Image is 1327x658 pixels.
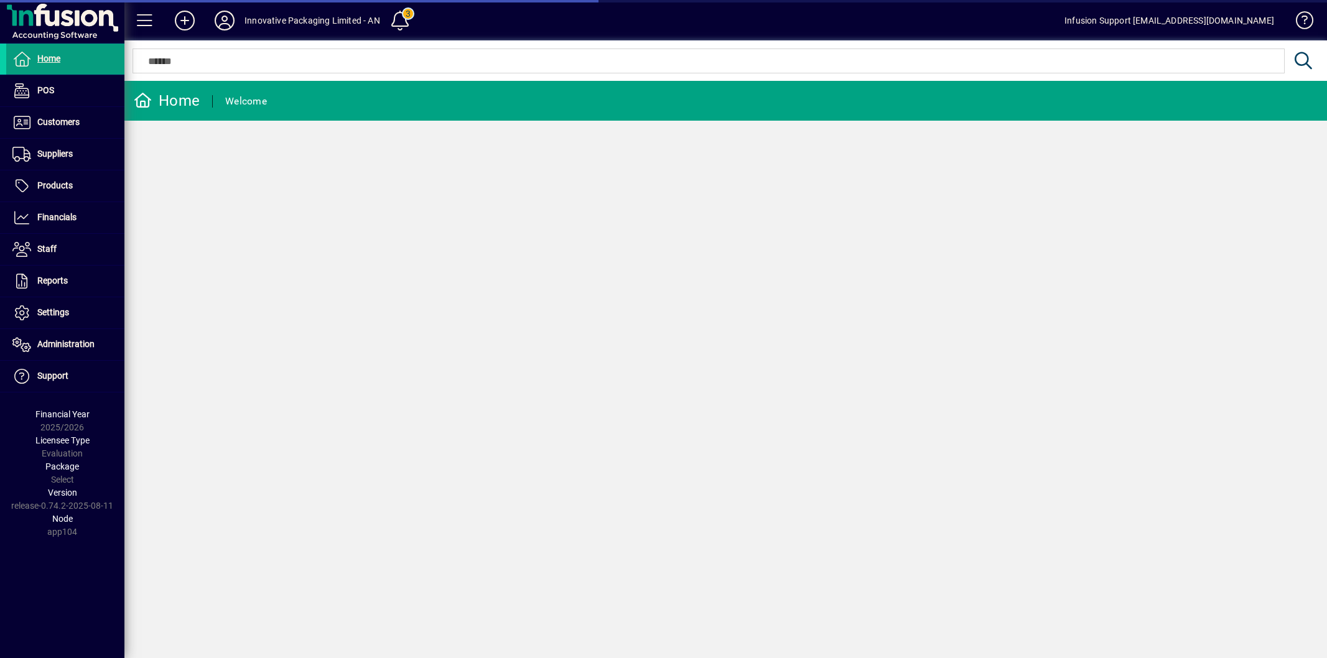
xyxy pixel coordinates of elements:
[37,180,73,190] span: Products
[37,85,54,95] span: POS
[52,514,73,524] span: Node
[35,435,90,445] span: Licensee Type
[6,361,124,392] a: Support
[37,212,77,222] span: Financials
[37,371,68,381] span: Support
[6,170,124,202] a: Products
[37,307,69,317] span: Settings
[6,139,124,170] a: Suppliers
[244,11,380,30] div: Innovative Packaging Limited - AN
[225,91,267,111] div: Welcome
[37,276,68,285] span: Reports
[35,409,90,419] span: Financial Year
[134,91,200,111] div: Home
[165,9,205,32] button: Add
[1287,2,1311,43] a: Knowledge Base
[45,461,79,471] span: Package
[37,149,73,159] span: Suppliers
[6,266,124,297] a: Reports
[1064,11,1274,30] div: Infusion Support [EMAIL_ADDRESS][DOMAIN_NAME]
[37,244,57,254] span: Staff
[6,107,124,138] a: Customers
[37,117,80,127] span: Customers
[37,53,60,63] span: Home
[6,202,124,233] a: Financials
[37,339,95,349] span: Administration
[205,9,244,32] button: Profile
[6,75,124,106] a: POS
[6,329,124,360] a: Administration
[6,297,124,328] a: Settings
[48,488,77,498] span: Version
[6,234,124,265] a: Staff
